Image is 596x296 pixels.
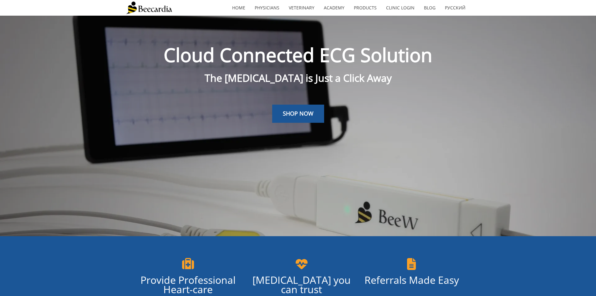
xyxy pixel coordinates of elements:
span: SHOP NOW [283,110,313,117]
a: Physicians [250,1,284,15]
span: Referrals Made Easy [364,273,459,287]
span: [MEDICAL_DATA] you can trust [252,273,351,296]
a: Products [349,1,381,15]
a: home [227,1,250,15]
span: Provide Professional Heart-care [140,273,236,296]
img: Beecardia [126,2,172,14]
a: Clinic Login [381,1,419,15]
a: Academy [319,1,349,15]
a: Veterinary [284,1,319,15]
span: Cloud Connected ECG Solution [164,42,432,68]
a: Blog [419,1,440,15]
a: Русский [440,1,470,15]
span: The [MEDICAL_DATA] is Just a Click Away [205,71,392,85]
a: SHOP NOW [272,105,324,123]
